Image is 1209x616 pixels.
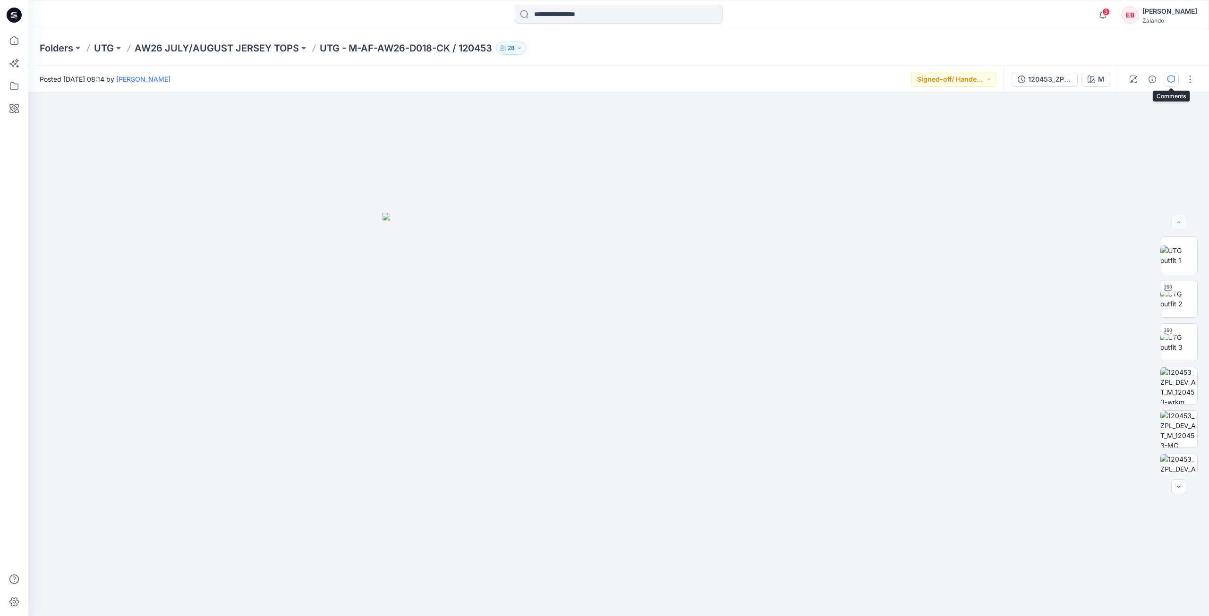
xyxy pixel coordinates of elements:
a: UTG [94,42,114,55]
div: Zalando [1142,17,1197,24]
button: Details [1145,72,1160,87]
img: UTG outfit 1 [1160,245,1197,265]
p: UTG - M-AF-AW26-D018-CK / 120453 [320,42,492,55]
a: [PERSON_NAME] [116,75,170,83]
button: M [1081,72,1110,87]
button: 120453_ZPL_DEV [1012,72,1078,87]
img: UTG outfit 3 [1160,332,1197,352]
span: 3 [1102,8,1110,16]
div: M [1098,74,1104,84]
p: 28 [508,43,515,53]
img: 120453_ZPL_DEV_AT_M_120453-patterns [1160,454,1197,491]
img: UTG outfit 2 [1160,289,1197,309]
span: Posted [DATE] 08:14 by [40,74,170,84]
button: 28 [496,42,527,55]
div: EB [1122,7,1139,24]
img: 120453_ZPL_DEV_AT_M_120453-wrkm [1160,367,1197,404]
img: 120453_ZPL_DEV_AT_M_120453-MC [1160,411,1197,447]
a: Folders [40,42,73,55]
div: [PERSON_NAME] [1142,6,1197,17]
div: 120453_ZPL_DEV [1028,74,1072,84]
a: AW26 JULY/AUGUST JERSEY TOPS [135,42,299,55]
